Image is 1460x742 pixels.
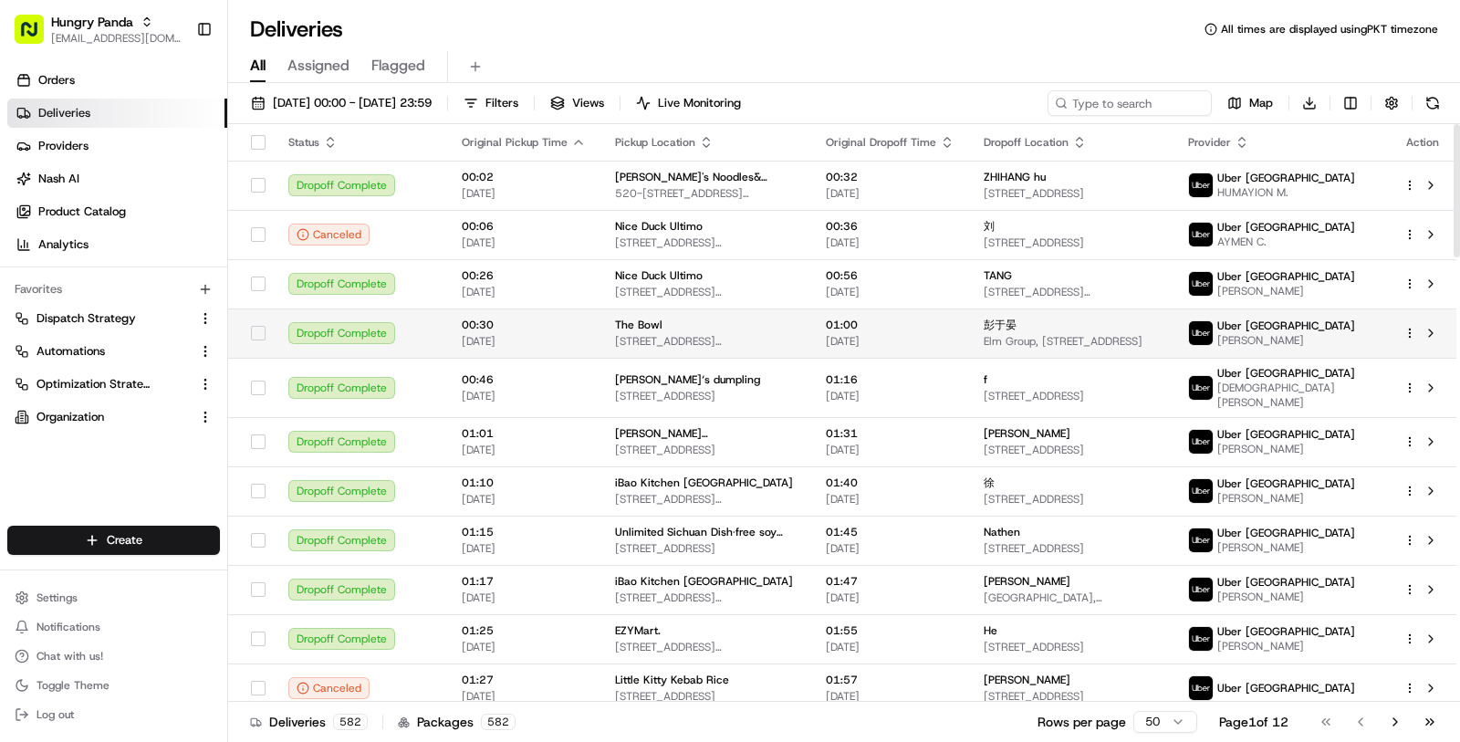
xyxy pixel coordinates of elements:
span: [STREET_ADDRESS] [984,689,1159,704]
span: [DEMOGRAPHIC_DATA][PERSON_NAME] [1217,381,1374,410]
span: [STREET_ADDRESS] [984,541,1159,556]
span: [DATE] [826,689,954,704]
span: 01:55 [826,623,954,638]
span: Orders [38,72,75,89]
span: 01:40 [826,476,954,490]
input: Type to search [1048,90,1212,116]
span: Uber [GEOGRAPHIC_DATA] [1217,269,1355,284]
img: Brigitte Vinadas [18,265,47,294]
span: Knowledge Base [36,407,140,425]
img: uber-new-logo.jpeg [1189,173,1213,197]
span: Filters [485,95,518,111]
span: [PERSON_NAME] [57,331,148,346]
div: 💻 [154,409,169,423]
span: [PERSON_NAME] [1217,639,1355,653]
span: [GEOGRAPHIC_DATA], [STREET_ADDRESS] [984,590,1159,605]
button: Notifications [7,614,220,640]
a: Deliveries [7,99,227,128]
span: Analytics [38,236,89,253]
span: [DATE] [826,443,954,457]
span: 彭于晏 [984,318,1017,332]
a: Powered byPylon [129,451,221,465]
span: Nice Duck Ultimo [615,219,703,234]
img: uber-new-logo.jpeg [1189,676,1213,700]
span: [PERSON_NAME] [1217,540,1355,555]
a: Analytics [7,230,227,259]
span: Unlimited Sichuan Dish·free soy egg [615,525,797,539]
span: Uber [GEOGRAPHIC_DATA] [1217,681,1355,695]
p: Rows per page [1038,713,1126,731]
a: Automations [15,343,191,360]
span: [STREET_ADDRESS] [984,235,1159,250]
button: Automations [7,337,220,366]
span: [PERSON_NAME] [1217,333,1355,348]
span: [DATE] [826,640,954,654]
span: [PERSON_NAME] [1217,284,1355,298]
span: Uber [GEOGRAPHIC_DATA] [1217,366,1355,381]
span: He [984,623,997,638]
img: uber-new-logo.jpeg [1189,321,1213,345]
img: 1736555255976-a54dd68f-1ca7-489b-9aae-adbdc363a1c4 [36,283,51,298]
span: 01:57 [826,673,954,687]
span: Uber [GEOGRAPHIC_DATA] [1217,575,1355,590]
a: Optimization Strategy [15,376,191,392]
span: 00:06 [462,219,586,234]
span: 01:10 [462,476,586,490]
span: [PERSON_NAME]'s Noodles& Wonton [615,170,797,184]
span: [PERSON_NAME] [1217,491,1355,506]
span: Uber [GEOGRAPHIC_DATA] [1217,171,1355,185]
img: uber-new-logo.jpeg [1189,479,1213,503]
span: [DATE] [462,640,586,654]
span: 00:26 [462,268,586,283]
button: Hungry Panda [51,13,133,31]
img: uber-new-logo.jpeg [1189,223,1213,246]
span: 00:56 [826,268,954,283]
div: Canceled [288,224,370,246]
span: [DATE] [826,285,954,299]
div: Past conversations [18,236,117,251]
span: Automations [36,343,105,360]
img: uber-new-logo.jpeg [1189,578,1213,601]
div: We're available if you need us! [82,192,251,206]
span: ZHIHANG hu [984,170,1046,184]
span: [DATE] [162,331,199,346]
button: Settings [7,585,220,611]
span: All times are displayed using PKT timezone [1221,22,1438,37]
a: 💻API Documentation [147,400,300,433]
span: Little Kitty Kebab Rice [615,673,729,687]
span: 520-[STREET_ADDRESS][PERSON_NAME] [615,186,797,201]
div: Action [1403,135,1442,150]
span: 00:32 [826,170,954,184]
span: [PERSON_NAME] [984,426,1070,441]
a: Nash AI [7,164,227,193]
span: [STREET_ADDRESS][PERSON_NAME] [615,492,797,507]
span: 00:30 [462,318,586,332]
img: 1736555255976-a54dd68f-1ca7-489b-9aae-adbdc363a1c4 [18,173,51,206]
span: Create [107,532,142,549]
button: Create [7,526,220,555]
span: Settings [36,590,78,605]
span: 00:02 [462,170,586,184]
span: Nathen [984,525,1020,539]
span: [STREET_ADDRESS] [984,443,1159,457]
div: Start new chat [82,173,299,192]
span: f [984,372,987,387]
span: Provider [1188,135,1231,150]
button: Live Monitoring [628,90,749,116]
span: 01:17 [462,574,586,589]
span: [STREET_ADDRESS] [615,389,797,403]
span: [PERSON_NAME]‘s dumpling [615,372,760,387]
button: Start new chat [310,179,332,201]
button: Filters [455,90,527,116]
span: AYMEN C. [1217,235,1355,249]
img: Masood Aslam [18,314,47,343]
span: [DATE] [826,334,954,349]
span: Uber [GEOGRAPHIC_DATA] [1217,476,1355,491]
span: Map [1249,95,1273,111]
div: Page 1 of 12 [1219,713,1288,731]
span: [DATE] [462,492,586,507]
button: Map [1219,90,1281,116]
span: 00:46 [462,372,586,387]
span: • [151,331,158,346]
